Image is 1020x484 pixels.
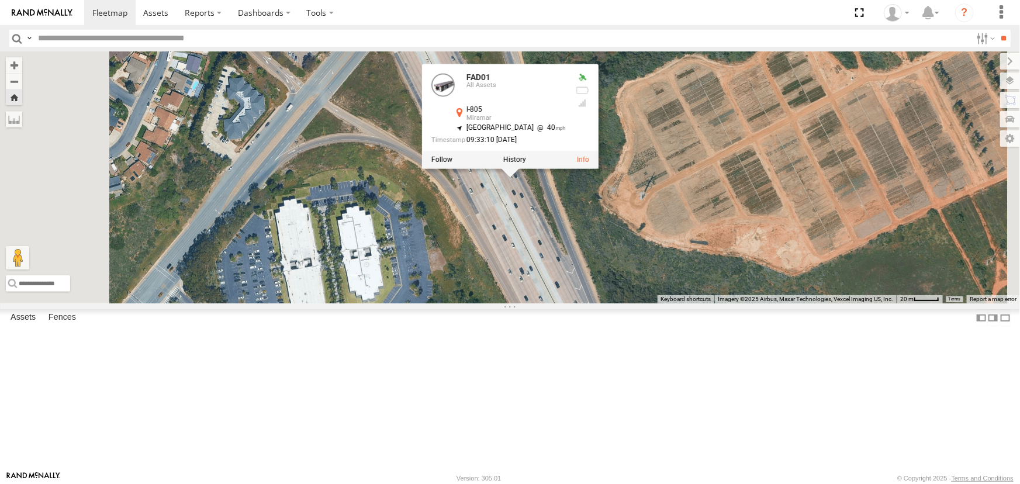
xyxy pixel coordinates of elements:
[897,295,943,303] button: Map Scale: 20 m per 40 pixels
[6,472,60,484] a: Visit our Website
[897,475,1014,482] div: © Copyright 2025 -
[900,296,914,302] span: 20 m
[431,155,452,164] label: Realtime tracking of Asset
[661,295,711,303] button: Keyboard shortcuts
[5,310,42,326] label: Assets
[972,30,997,47] label: Search Filter Options
[1000,130,1020,147] label: Map Settings
[880,4,914,22] div: Jason Ham
[503,155,526,164] label: View Asset History
[575,98,589,108] div: Last Event GSM Signal Strength
[6,89,22,105] button: Zoom Home
[466,82,566,89] div: All Assets
[6,246,29,269] button: Drag Pegman onto the map to open Street View
[976,309,987,326] label: Dock Summary Table to the Left
[466,123,534,132] span: [GEOGRAPHIC_DATA]
[534,123,566,132] span: 40
[718,296,893,302] span: Imagery ©2025 Airbus, Maxar Technologies, Vexcel Imaging US, Inc.
[25,30,34,47] label: Search Query
[12,9,72,17] img: rand-logo.svg
[955,4,974,22] i: ?
[466,106,566,113] div: I-805
[970,296,1016,302] a: Report a map error
[575,73,589,82] div: Valid GPS Fix
[6,57,22,73] button: Zoom in
[987,309,999,326] label: Dock Summary Table to the Right
[43,310,82,326] label: Fences
[431,136,566,144] div: Date/time of location update
[466,115,566,122] div: Miramar
[6,73,22,89] button: Zoom out
[431,73,455,96] a: View Asset Details
[577,155,589,164] a: View Asset Details
[457,475,501,482] div: Version: 305.01
[1000,309,1011,326] label: Hide Summary Table
[952,475,1014,482] a: Terms and Conditions
[466,72,490,82] a: FAD01
[575,85,589,95] div: No battery health information received from this device.
[949,296,961,301] a: Terms
[6,111,22,127] label: Measure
